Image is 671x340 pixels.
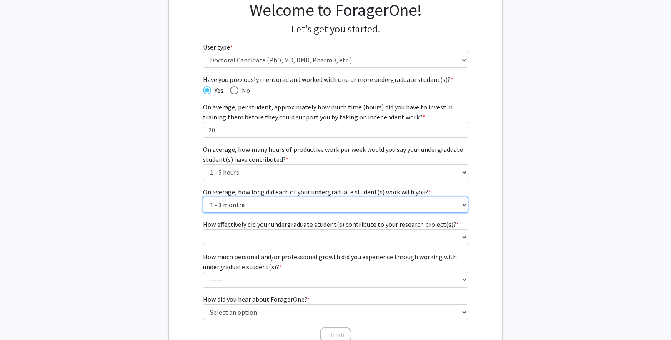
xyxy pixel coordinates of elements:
span: Yes [211,85,223,95]
label: How did you hear about ForagerOne? [203,294,310,304]
label: How effectively did your undergraduate student(s) contribute to your research project(s)? [203,219,459,229]
span: Have you previously mentored and worked with one or more undergraduate student(s)? [203,74,468,84]
mat-radio-group: Have you previously mentored and worked with one or more undergraduate student(s)? [203,84,468,95]
span: No [238,85,250,95]
iframe: Chat [6,303,35,334]
label: How much personal and/or professional growth did you experience through working with undergraduat... [203,252,468,272]
label: On average, how many hours of productive work per week would you say your undergraduate student(s... [203,144,468,164]
span: On average, per student, approximately how much time (hours) did you have to invest in training t... [203,103,453,121]
label: On average, how long did each of your undergraduate student(s) work with you? [203,187,431,197]
h4: Let's get you started. [203,23,468,35]
label: User type [203,42,233,52]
